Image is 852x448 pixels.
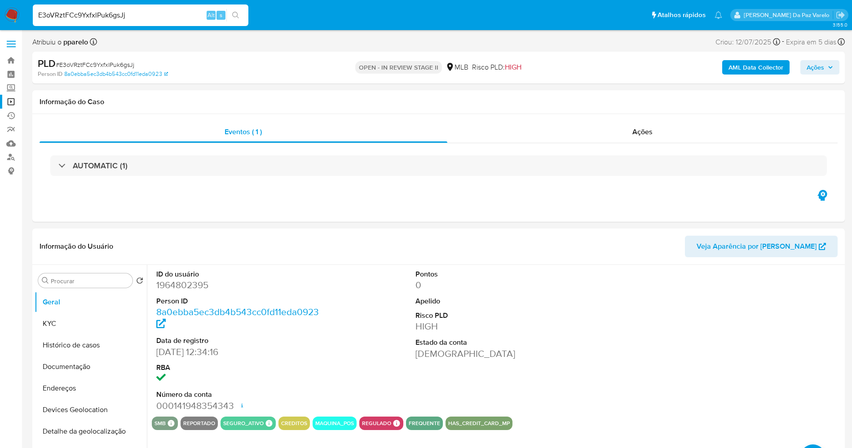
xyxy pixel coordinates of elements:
span: Expira em 5 dias [786,37,836,47]
button: Histórico de casos [35,334,147,356]
dd: 000141948354343 [156,400,320,412]
button: frequente [409,422,440,425]
input: Procurar [51,277,129,285]
h1: Informação do Usuário [40,242,113,251]
span: HIGH [505,62,521,72]
button: Retornar ao pedido padrão [136,277,143,287]
dt: ID do usuário [156,269,320,279]
button: Veja Aparência por [PERSON_NAME] [685,236,838,257]
a: Notificações [715,11,722,19]
button: Devices Geolocation [35,399,147,421]
h3: AUTOMATIC (1) [73,161,128,171]
button: Detalhe da geolocalização [35,421,147,442]
div: Criou: 12/07/2025 [715,36,780,48]
input: Pesquise usuários ou casos... [33,9,248,21]
span: Risco PLD: [472,62,521,72]
button: Endereços [35,378,147,399]
span: Alt [207,11,215,19]
button: Ações [800,60,839,75]
button: seguro_ativo [223,422,264,425]
dt: Número da conta [156,390,320,400]
dd: 0 [415,279,579,291]
button: reportado [183,422,215,425]
span: Ações [632,127,653,137]
span: Atribuiu o [32,37,88,47]
span: Eventos ( 1 ) [225,127,262,137]
span: Atalhos rápidos [658,10,706,20]
div: MLB [446,62,468,72]
button: Documentação [35,356,147,378]
dd: [DATE] 12:34:16 [156,346,320,358]
dt: Data de registro [156,336,320,346]
a: 8a0ebba5ec3db4b543cc0fd11eda0923 [156,305,319,331]
dt: Person ID [156,296,320,306]
span: Ações [807,60,824,75]
div: AUTOMATIC (1) [50,155,827,176]
dd: [DEMOGRAPHIC_DATA] [415,347,579,360]
b: pparelo [62,37,88,47]
dd: HIGH [415,320,579,333]
button: Geral [35,291,147,313]
dt: RBA [156,363,320,373]
a: Sair [836,10,845,20]
span: s [220,11,222,19]
button: creditos [281,422,307,425]
b: PLD [38,56,56,70]
button: has_credit_card_mp [448,422,510,425]
button: KYC [35,313,147,334]
span: Veja Aparência por [PERSON_NAME] [697,236,817,257]
dt: Pontos [415,269,579,279]
dt: Apelido [415,296,579,306]
a: 8a0ebba5ec3db4b543cc0fd11eda0923 [64,70,168,78]
b: AML Data Collector [728,60,783,75]
button: smb [155,422,166,425]
button: regulado [362,422,391,425]
button: Procurar [42,277,49,284]
dd: 1964802395 [156,279,320,291]
button: AML Data Collector [722,60,790,75]
h1: Informação do Caso [40,97,838,106]
span: - [782,36,784,48]
dt: Estado da conta [415,338,579,347]
span: # E3oVRztFCc9YxfxlPuk6gsJj [56,60,134,69]
dt: Risco PLD [415,311,579,321]
button: search-icon [226,9,245,22]
button: maquina_pos [315,422,354,425]
p: OPEN - IN REVIEW STAGE II [355,61,442,74]
p: patricia.varelo@mercadopago.com.br [744,11,833,19]
b: Person ID [38,70,62,78]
